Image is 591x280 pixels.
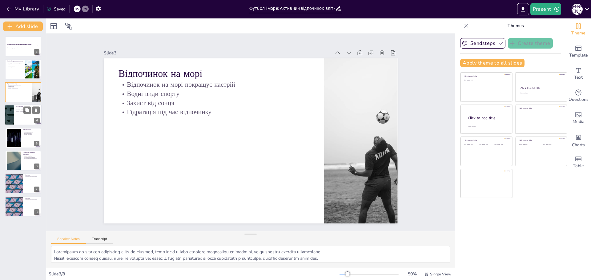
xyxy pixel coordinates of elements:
[405,271,420,277] div: 50 %
[86,237,113,244] button: Transcript
[468,125,507,127] div: Click to add body
[517,3,529,15] button: Export to PowerPoint
[7,85,30,86] p: Відпочинок на морі покращує настрій
[249,4,335,13] input: Insert title
[7,45,39,48] p: У цій презентації ми розглянемо, як провести літні канікули активно, займаючись футболом, відпочи...
[51,246,450,263] textarea: Loremipsum do sita con adipiscing elits do eiusmod, temp incid u labo etdolore magnaaliqu enimadm...
[3,22,43,31] button: Add slide
[118,89,309,98] p: Водні види спорту
[7,88,30,89] p: Гідратація під час відпочинку
[494,144,508,145] div: Click to add text
[5,4,42,14] button: My Library
[34,72,39,78] div: 2
[23,129,39,131] p: Завести собаку
[34,187,39,192] div: 7
[32,107,40,114] button: Delete Slide
[5,36,41,57] div: https://cdn.sendsteps.com/images/logo/sendsteps_logo_white.pnghttps://cdn.sendsteps.com/images/lo...
[46,6,66,12] div: Saved
[572,4,583,15] div: М [PERSON_NAME]
[25,177,39,179] p: Насолоджуйтесь кожним днем
[23,132,39,133] p: Мотивація до активності
[104,50,331,56] div: Slide 3
[566,129,591,151] div: Add charts and graphs
[5,173,41,194] div: 7
[34,118,40,124] div: 4
[23,133,39,134] p: Вибір породи собаки
[572,3,583,15] button: М [PERSON_NAME]
[23,155,39,156] p: Залучайте друзів до активностей
[574,74,583,81] span: Text
[520,93,561,94] div: Click to add text
[7,66,23,68] p: Безпека під час гри
[5,59,41,79] div: https://cdn.sendsteps.com/images/logo/sendsteps_logo_white.pnghttps://cdn.sendsteps.com/images/lo...
[468,115,507,120] div: Click to add title
[23,130,39,132] p: Собака як компаньйон
[34,95,39,101] div: 3
[25,175,39,176] p: Висновок
[16,106,40,108] p: Час з друзями
[464,144,478,145] div: Click to add text
[5,196,41,217] div: 8
[519,144,538,145] div: Click to add text
[7,63,23,64] p: Гра у футбол підтримує фізичну форму
[519,107,563,110] div: Click to add title
[471,18,560,33] p: Themes
[566,18,591,41] div: Change the overall theme
[566,151,591,173] div: Add a table
[34,141,39,146] div: 5
[460,59,525,67] button: Apply theme to all slides
[566,107,591,129] div: Add images, graphics, shapes or video
[25,178,39,179] p: Спілкування з близькими
[5,128,41,148] div: https://cdn.sendsteps.com/images/logo/sendsteps_logo_white.pnghttps://cdn.sendsteps.com/images/lo...
[25,179,39,181] p: Поліпшення благополуччя
[7,44,31,45] strong: Футбол і море: Активний відпочинок влітку
[34,164,39,169] div: 6
[571,30,585,37] span: Theme
[566,85,591,107] div: Get real-time input from your audience
[34,49,39,55] div: 1
[25,199,39,200] p: Активний відпочинок важливий
[16,108,40,110] p: Позитивні емоції від спілкування
[430,272,451,277] span: Single View
[530,3,561,15] button: Present
[25,202,39,203] p: Поліпшення благополуччя
[5,151,41,171] div: https://cdn.sendsteps.com/images/logo/sendsteps_logo_white.pnghttps://cdn.sendsteps.com/images/lo...
[25,201,39,203] p: Спілкування з близькими
[479,144,493,145] div: Click to add text
[49,271,340,277] div: Slide 3 / 8
[25,176,39,177] p: Активний відпочинок важливий
[464,75,508,77] div: Click to add title
[65,22,72,30] span: Position
[464,80,508,81] div: Click to add text
[460,38,505,49] button: Sendsteps
[7,64,23,65] p: Футбол розвиває командний дух
[508,38,553,49] button: Create theme
[543,144,562,145] div: Click to add text
[118,80,309,89] p: Відпочинок на морі покращує настрій
[23,107,31,114] button: Duplicate Slide
[51,237,86,244] button: Speaker Notes
[569,52,588,59] span: Template
[34,209,39,215] div: 8
[23,158,39,159] p: Насолоджуйтесь кожним моментом
[7,83,30,85] p: Відпочинок на морі
[572,142,585,148] span: Charts
[7,87,30,88] p: Захист від сонця
[118,108,309,117] p: Гідратація під час відпочинку
[23,134,39,135] p: Регулярні прогулянки
[566,41,591,63] div: Add ready made slides
[16,111,40,112] p: Час для спільних розваг
[566,63,591,85] div: Add text boxes
[464,139,508,142] div: Click to add title
[5,105,42,125] div: https://cdn.sendsteps.com/images/logo/sendsteps_logo_white.pnghttps://cdn.sendsteps.com/images/lo...
[7,60,23,62] p: Футбол: Спортивна активність
[23,156,39,157] p: Плануйте спільні ігри
[519,139,563,142] div: Click to add title
[573,118,585,125] span: Media
[7,86,30,87] p: Водні види спорту
[49,21,58,31] div: Layout
[16,110,40,111] p: Неповторні спогади
[7,65,23,66] p: Доступність футболу
[25,200,39,201] p: Насолоджуйтесь кожним днем
[23,157,39,158] p: Організовуйте поїздки на море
